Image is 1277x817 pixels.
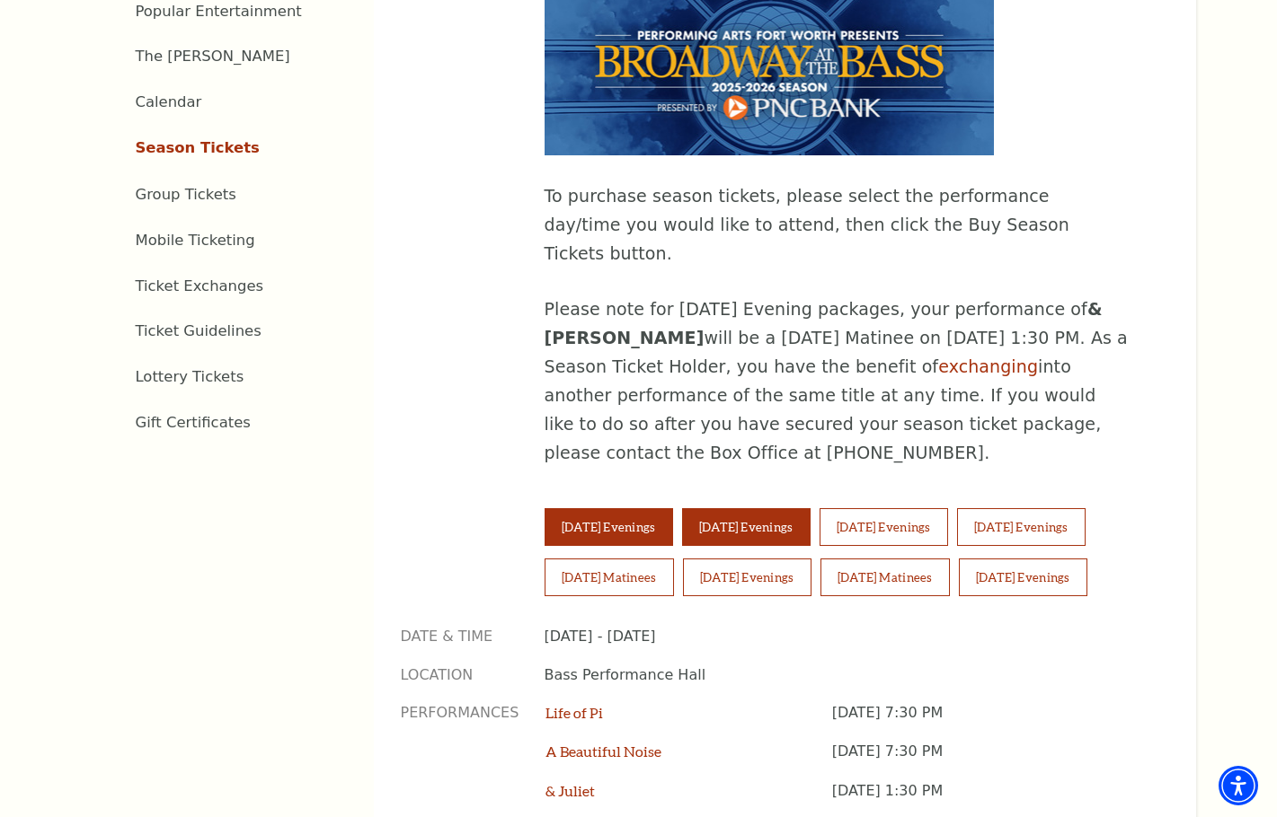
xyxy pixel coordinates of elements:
p: [DATE] - [DATE] [545,627,1142,646]
p: Location [401,665,518,685]
a: A Beautiful Noise [545,742,661,760]
p: Bass Performance Hall [545,665,1142,685]
a: Gift Certificates [136,414,251,431]
a: Mobile Ticketing [136,232,255,249]
a: exchanging [938,356,1038,376]
a: Ticket Guidelines [136,322,262,339]
a: Season Tickets [136,139,260,156]
p: [DATE] 7:30 PM [832,742,1142,780]
a: & Juliet [545,782,595,799]
p: [DATE] 7:30 PM [832,703,1142,742]
button: [DATE] Matinees [545,558,674,596]
button: [DATE] Evenings [957,508,1086,546]
a: Group Tickets [136,186,236,203]
a: Lottery Tickets [136,368,244,385]
div: Accessibility Menu [1219,766,1258,805]
button: [DATE] Evenings [820,508,948,546]
a: Ticket Exchanges [136,277,264,294]
button: [DATE] Evenings [959,558,1087,596]
p: To purchase season tickets, please select the performance day/time you would like to attend, then... [545,182,1129,268]
button: [DATE] Evenings [545,508,673,546]
p: Please note for [DATE] Evening packages, your performance of will be a [DATE] Matinee on [DATE] 1... [545,295,1129,468]
a: Life of Pi [545,704,603,721]
p: Date & Time [401,627,518,646]
a: The [PERSON_NAME] [136,48,290,65]
button: [DATE] Evenings [683,558,811,596]
a: Calendar [136,93,202,110]
button: [DATE] Evenings [682,508,811,546]
button: [DATE] Matinees [820,558,950,596]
